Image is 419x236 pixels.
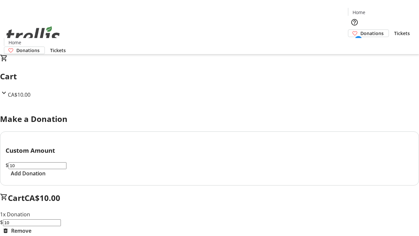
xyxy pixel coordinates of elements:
h3: Custom Amount [6,146,413,155]
span: CA$10.00 [8,91,30,98]
img: Orient E2E Organization 62PuBA5FJd's Logo [4,19,62,52]
a: Home [4,39,25,46]
span: Add Donation [11,169,46,177]
a: Tickets [45,47,71,54]
span: Remove [11,227,31,235]
span: Home [353,9,365,16]
span: Donations [16,47,40,54]
span: Tickets [394,30,410,37]
a: Home [348,9,369,16]
span: Home [9,39,21,46]
span: Donations [360,30,384,37]
button: Help [348,16,361,29]
a: Donations [348,29,389,37]
span: $ [6,162,9,169]
a: Tickets [389,30,415,37]
a: Donations [4,47,45,54]
input: Donation Amount [3,219,61,226]
input: Donation Amount [9,162,66,169]
span: CA$10.00 [25,192,60,203]
button: Add Donation [6,169,51,177]
button: Cart [348,37,361,50]
span: Tickets [50,47,66,54]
